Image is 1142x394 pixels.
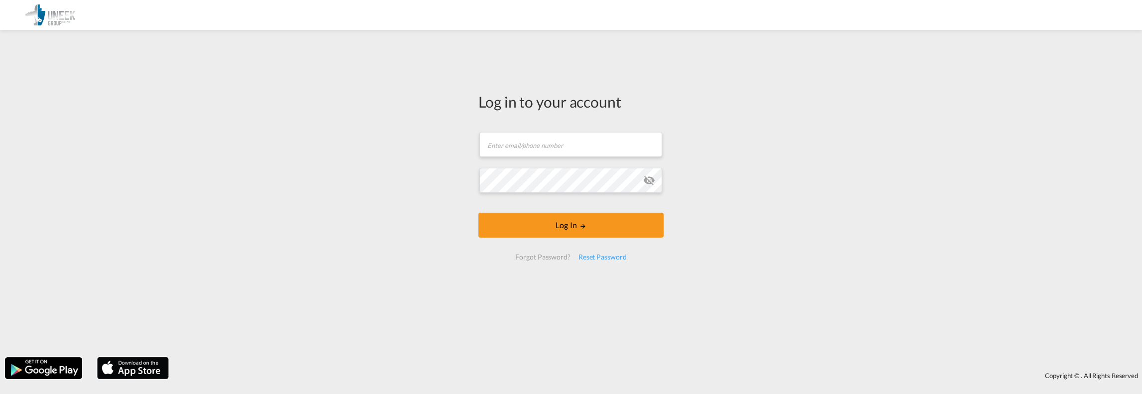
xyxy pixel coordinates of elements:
img: d96120a0acfa11edb9087d597448d221.png [15,4,82,26]
div: Log in to your account [478,91,664,112]
div: Copyright © . All Rights Reserved [174,367,1142,384]
div: Forgot Password? [511,248,574,266]
input: Enter email/phone number [479,132,662,157]
img: google.png [4,356,83,380]
button: LOGIN [478,213,664,238]
div: Reset Password [574,248,631,266]
md-icon: icon-eye-off [643,174,655,186]
img: apple.png [96,356,170,380]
